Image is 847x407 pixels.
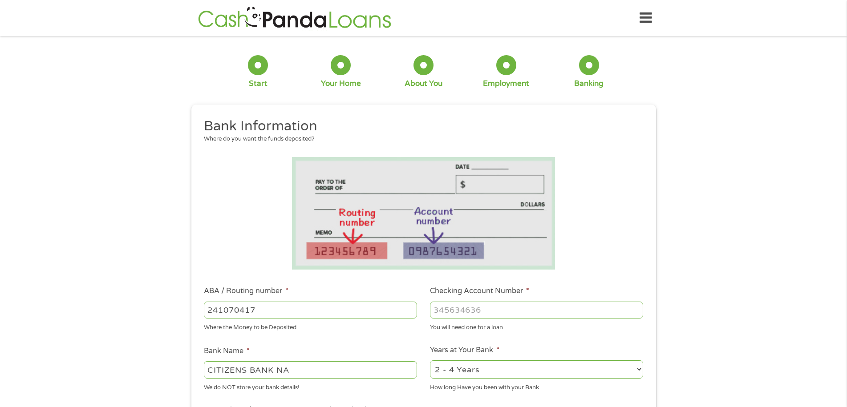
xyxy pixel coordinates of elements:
label: Checking Account Number [430,286,529,296]
div: We do NOT store your bank details! [204,380,417,392]
div: Where do you want the funds deposited? [204,135,636,144]
img: Routing number location [292,157,555,270]
div: How long Have you been with your Bank [430,380,643,392]
div: Employment [483,79,529,89]
label: Years at Your Bank [430,346,499,355]
div: About You [405,79,442,89]
img: GetLoanNow Logo [195,5,394,31]
div: Banking [574,79,604,89]
label: Bank Name [204,347,250,356]
div: Where the Money to be Deposited [204,320,417,332]
div: Your Home [321,79,361,89]
label: ABA / Routing number [204,286,288,296]
input: 263177916 [204,302,417,318]
div: You will need one for a loan. [430,320,643,332]
input: 345634636 [430,302,643,318]
div: Start [249,79,267,89]
h2: Bank Information [204,117,636,135]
